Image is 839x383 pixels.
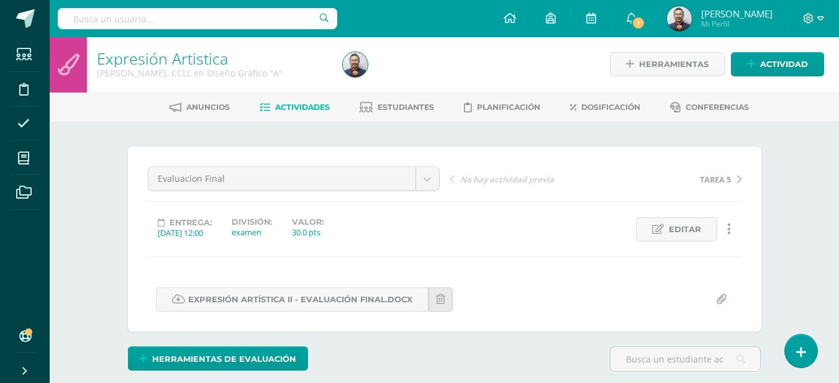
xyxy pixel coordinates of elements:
[152,348,296,371] span: Herramientas de evaluación
[260,97,330,117] a: Actividades
[128,346,308,371] a: Herramientas de evaluación
[610,52,725,76] a: Herramientas
[360,97,434,117] a: Estudiantes
[232,217,272,227] label: División:
[700,174,731,185] span: TAREA 5
[632,16,645,30] span: 1
[701,7,773,20] span: [PERSON_NAME]
[275,102,330,112] span: Actividades
[639,53,709,76] span: Herramientas
[148,167,439,191] a: Evaluacion Final
[343,52,368,77] img: 4d2f451e0f6c21da7fd034e41aa315fe.png
[170,218,212,227] span: Entrega:
[464,97,540,117] a: Planificación
[669,218,701,241] span: Editar
[378,102,434,112] span: Estudiantes
[596,173,741,185] a: TAREA 5
[158,167,406,191] span: Evaluacion Final
[701,19,773,29] span: Mi Perfil
[460,174,554,185] span: No hay actividad previa
[477,102,540,112] span: Planificación
[292,227,324,238] div: 30.0 pts
[686,102,749,112] span: Conferencias
[570,97,640,117] a: Dosificación
[97,67,328,79] div: Quinto Bach. CCLL en Diseño Gráfico 'A'
[158,227,212,238] div: [DATE] 12:00
[97,50,328,67] h1: Expresión Artistica
[292,217,324,227] label: Valor:
[760,53,808,76] span: Actividad
[667,6,692,31] img: 4d2f451e0f6c21da7fd034e41aa315fe.png
[670,97,749,117] a: Conferencias
[581,102,640,112] span: Dosificación
[186,102,230,112] span: Anuncios
[156,287,429,312] a: Expresión Artística II - Evaluación final.docx
[58,8,337,29] input: Busca un usuario...
[97,48,228,69] a: Expresión Artistica
[610,347,760,371] input: Busca un estudiante aquí...
[232,227,272,238] div: examen
[170,97,230,117] a: Anuncios
[731,52,824,76] a: Actividad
